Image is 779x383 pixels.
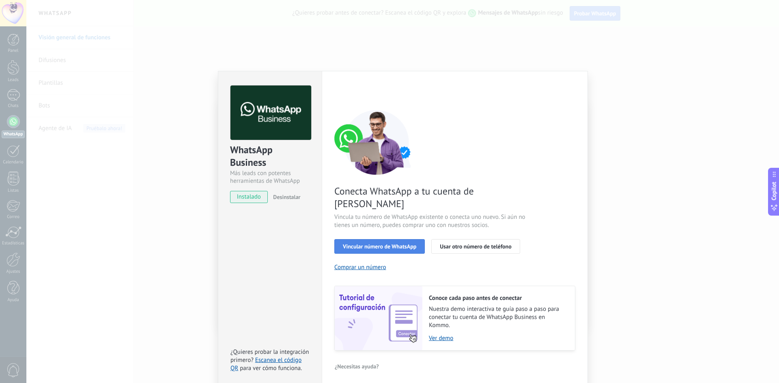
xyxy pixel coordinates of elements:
a: Ver demo [429,334,567,342]
button: ¿Necesitas ayuda? [334,360,379,372]
span: Vincula tu número de WhatsApp existente o conecta uno nuevo. Si aún no tienes un número, puedes c... [334,213,527,229]
h2: Conoce cada paso antes de conectar [429,294,567,302]
span: Nuestra demo interactiva te guía paso a paso para conectar tu cuenta de WhatsApp Business en Kommo. [429,305,567,330]
button: Vincular número de WhatsApp [334,239,425,254]
img: connect number [334,110,420,175]
span: Usar otro número de teléfono [440,244,511,249]
div: Más leads con potentes herramientas de WhatsApp [230,169,310,185]
button: Desinstalar [270,191,300,203]
span: ¿Quieres probar la integración primero? [230,348,309,364]
span: para ver cómo funciona. [240,364,302,372]
div: WhatsApp Business [230,143,310,169]
span: Copilot [770,182,778,200]
button: Usar otro número de teléfono [431,239,520,254]
button: Comprar un número [334,263,386,271]
span: Vincular número de WhatsApp [343,244,416,249]
span: ¿Necesitas ayuda? [335,364,379,369]
a: Escanea el código QR [230,356,301,372]
span: Conecta WhatsApp a tu cuenta de [PERSON_NAME] [334,185,527,210]
span: instalado [230,191,267,203]
img: logo_main.png [230,86,311,140]
span: Desinstalar [273,193,300,201]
